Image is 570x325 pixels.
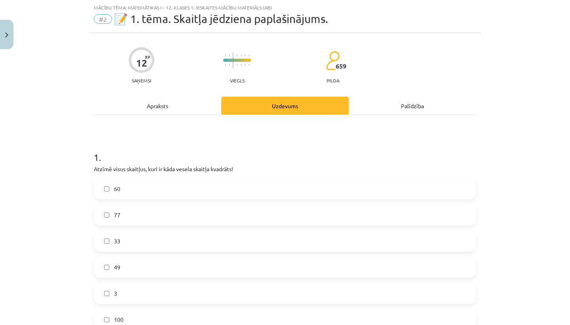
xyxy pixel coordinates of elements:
[349,97,476,115] div: Palīdzība
[104,212,109,218] input: 77
[94,165,476,173] p: Atzīmē visus skaitļus, kuri ir kāda vesela skaitļa kvadrāts!
[94,138,476,162] h1: 1 .
[94,97,221,115] div: Apraksts
[114,12,328,25] span: 📝 1. tēma. Skaitļa jēdziena paplašinājums.
[230,78,245,83] p: Viegls
[229,55,230,57] img: icon-short-line-57e1e144782c952c97e751825c79c345078a6d821885a25fce030b3d8c18986b.svg
[114,263,120,271] span: 49
[221,97,349,115] div: Uzdevums
[94,14,112,24] span: #2
[336,63,346,70] span: 659
[114,211,120,219] span: 77
[233,53,234,68] img: icon-long-line-d9ea69661e0d244f92f715978eff75569469978d946b2353a9bb055b3ed8787d.svg
[326,51,340,71] img: students-c634bb4e5e11cddfef0936a35e636f08e4e9abd3cc4e673bd6f9a4125e45ecb1.svg
[229,64,230,66] img: icon-short-line-57e1e144782c952c97e751825c79c345078a6d821885a25fce030b3d8c18986b.svg
[94,5,476,10] div: Mācību tēma: Matemātikas i - 12. klases 1. ieskaites mācību materiāls (ab)
[114,237,120,245] span: 33
[104,239,109,244] input: 33
[104,186,109,191] input: 60
[5,32,8,38] img: icon-close-lesson-0947bae3869378f0d4975bcd49f059093ad1ed9edebbc8119c70593378902aed.svg
[136,57,147,69] div: 12
[114,289,117,298] span: 3
[104,317,109,322] input: 100
[327,78,339,83] p: pilda
[104,291,109,296] input: 3
[114,185,120,193] span: 60
[225,64,226,66] img: icon-short-line-57e1e144782c952c97e751825c79c345078a6d821885a25fce030b3d8c18986b.svg
[145,55,150,59] span: XP
[129,78,154,83] p: Saņemsi
[104,265,109,270] input: 49
[114,315,123,324] span: 100
[225,55,226,57] img: icon-short-line-57e1e144782c952c97e751825c79c345078a6d821885a25fce030b3d8c18986b.svg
